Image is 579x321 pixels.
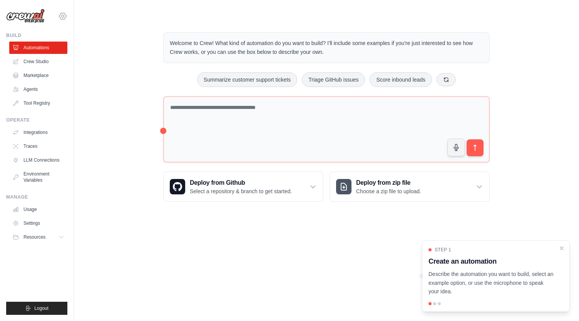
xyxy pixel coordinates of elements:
[9,42,67,54] a: Automations
[190,178,292,187] h3: Deploy from Github
[302,72,365,87] button: Triage GitHub issues
[9,231,67,243] button: Resources
[9,154,67,166] a: LLM Connections
[170,39,483,57] p: Welcome to Crew! What kind of automation do you want to build? I'll include some examples if you'...
[9,55,67,68] a: Crew Studio
[370,72,432,87] button: Score inbound leads
[9,168,67,186] a: Environment Variables
[9,97,67,109] a: Tool Registry
[197,72,297,87] button: Summarize customer support tickets
[6,9,45,23] img: Logo
[356,187,421,195] p: Choose a zip file to upload.
[9,217,67,229] a: Settings
[34,305,49,311] span: Logout
[356,178,421,187] h3: Deploy from zip file
[6,194,67,200] div: Manage
[6,32,67,38] div: Build
[9,83,67,95] a: Agents
[428,270,554,296] p: Describe the automation you want to build, select an example option, or use the microphone to spe...
[435,247,451,253] span: Step 1
[9,69,67,82] a: Marketplace
[9,203,67,216] a: Usage
[541,284,579,321] iframe: Chat Widget
[428,256,554,267] h3: Create an automation
[190,187,292,195] p: Select a repository & branch to get started.
[23,234,45,240] span: Resources
[9,140,67,152] a: Traces
[559,245,565,251] button: Close walkthrough
[6,117,67,123] div: Operate
[6,302,67,315] button: Logout
[9,126,67,139] a: Integrations
[541,284,579,321] div: Chat-Widget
